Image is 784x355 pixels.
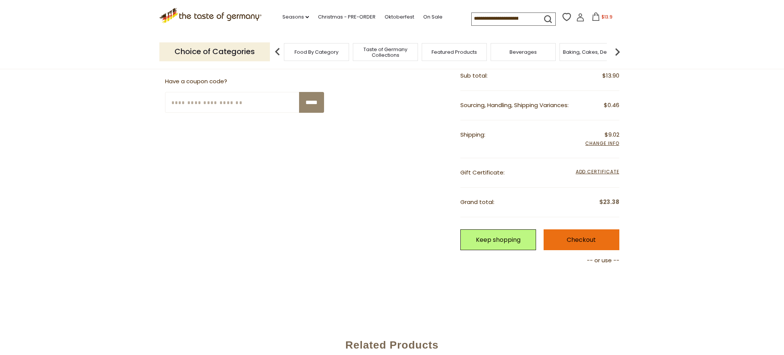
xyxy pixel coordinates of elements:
[460,131,485,139] span: Shipping:
[460,256,619,265] p: -- or use --
[165,77,324,86] p: Have a coupon code?
[385,13,414,21] a: Oktoberfest
[586,12,618,24] button: $13.9
[282,13,309,21] a: Seasons
[423,13,443,21] a: On Sale
[610,44,625,59] img: next arrow
[544,229,619,250] a: Checkout
[295,49,338,55] a: Food By Category
[563,49,622,55] a: Baking, Cakes, Desserts
[605,130,619,140] span: $9.02
[159,42,270,61] p: Choice of Categories
[599,198,619,207] span: $23.38
[460,72,488,79] span: Sub total:
[460,229,536,250] a: Keep shopping
[602,71,619,81] span: $13.90
[576,168,619,176] span: Add Certificate
[510,49,537,55] a: Beverages
[604,101,619,110] span: $0.46
[460,101,569,109] span: Sourcing, Handling, Shipping Variances:
[355,47,416,58] a: Taste of Germany Collections
[602,14,613,20] span: $13.9
[460,168,505,176] span: Gift Certificate:
[432,49,477,55] a: Featured Products
[318,13,376,21] a: Christmas - PRE-ORDER
[270,44,285,59] img: previous arrow
[460,198,494,206] span: Grand total:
